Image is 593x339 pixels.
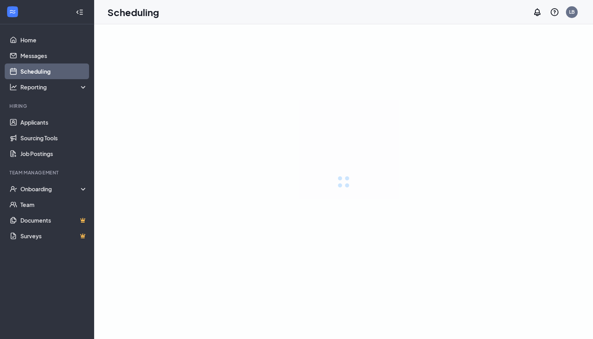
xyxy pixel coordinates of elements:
[20,228,87,244] a: SurveysCrown
[550,7,559,17] svg: QuestionInfo
[20,197,87,212] a: Team
[20,130,87,146] a: Sourcing Tools
[20,185,88,193] div: Onboarding
[9,103,86,109] div: Hiring
[76,8,84,16] svg: Collapse
[20,212,87,228] a: DocumentsCrown
[20,83,88,91] div: Reporting
[9,185,17,193] svg: UserCheck
[9,8,16,16] svg: WorkstreamLogo
[20,48,87,63] a: Messages
[569,9,575,15] div: LB
[20,114,87,130] a: Applicants
[107,5,159,19] h1: Scheduling
[533,7,542,17] svg: Notifications
[9,83,17,91] svg: Analysis
[20,32,87,48] a: Home
[20,63,87,79] a: Scheduling
[20,146,87,161] a: Job Postings
[9,169,86,176] div: Team Management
